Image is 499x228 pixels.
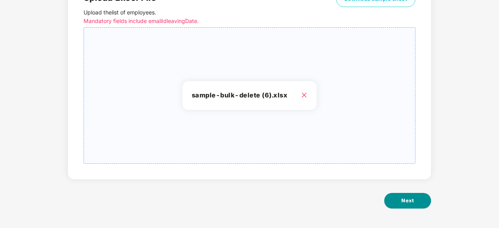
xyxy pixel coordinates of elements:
button: Next [384,193,431,209]
h3: sample-bulk-delete (6).xlsx [192,90,307,101]
p: Upload the list of employees . [84,8,333,25]
span: close [301,92,307,98]
span: sample-bulk-delete (6).xlsx close [84,28,415,163]
p: Mandatory fields include emailId leavingDate. [84,17,333,25]
span: Next [401,197,414,205]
